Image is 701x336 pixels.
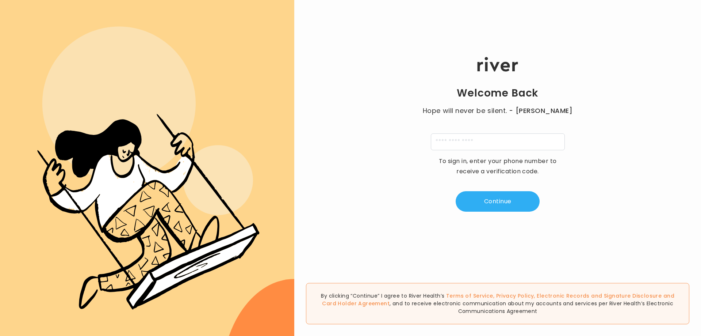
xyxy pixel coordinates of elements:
[457,87,539,100] h1: Welcome Back
[322,300,390,307] a: Card Holder Agreement
[509,106,572,116] span: - [PERSON_NAME]
[306,283,689,324] div: By clicking “Continue” I agree to River Health’s
[537,292,662,299] a: Electronic Records and Signature Disclosure
[446,292,493,299] a: Terms of Service
[456,191,540,212] button: Continue
[496,292,534,299] a: Privacy Policy
[415,106,580,116] p: Hope will never be silent.
[434,156,562,177] p: To sign in, enter your phone number to receive a verification code.
[390,300,673,315] span: , and to receive electronic communication about my accounts and services per River Health’s Elect...
[322,292,674,307] span: , , and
